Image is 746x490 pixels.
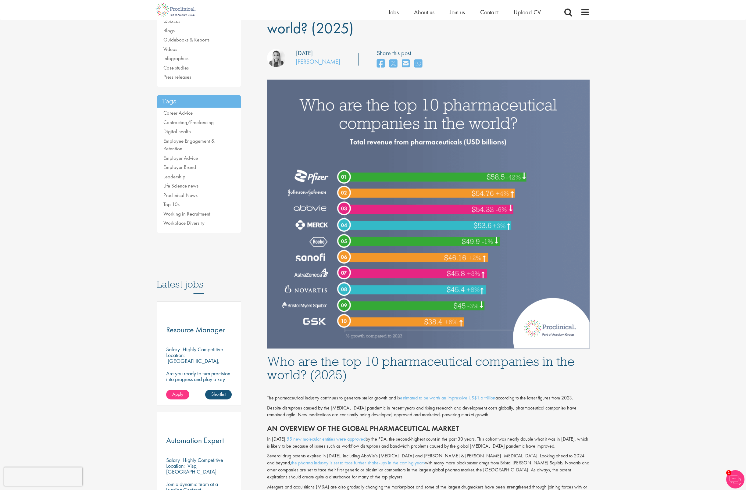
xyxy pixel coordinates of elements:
a: Employer Brand [163,164,196,170]
p: [GEOGRAPHIC_DATA], [GEOGRAPHIC_DATA] [166,357,220,370]
span: Apply [172,391,183,397]
a: Contracting/Freelancing [163,119,214,126]
a: About us [414,8,434,16]
p: Visp, [GEOGRAPHIC_DATA] [166,462,216,475]
img: Chatbot [726,470,744,488]
a: Guidebooks & Reports [163,36,209,43]
p: Highly Competitive [183,456,223,463]
h3: Latest jobs [157,264,241,294]
a: share on facebook [377,57,385,70]
a: Life Science news [163,182,198,189]
a: Infographics [163,55,188,62]
span: Salary [166,456,180,463]
h1: Who are the top 10 pharmaceutical companies in the world? (2025) [267,355,590,381]
p: Despite disruptions caused by the [MEDICAL_DATA] pandemic in recent years and rising research and... [267,405,590,419]
div: The pharmaceutical industry continues to generate stellar growth and is according to the latest f... [267,395,590,402]
a: Automation Expert [166,437,232,444]
span: Salary [166,346,180,353]
a: share on whats app [414,57,422,70]
span: Location: [166,462,185,469]
a: Top 10s [163,201,180,208]
a: share on twitter [389,57,397,70]
img: Hannah Burke [267,49,285,67]
a: share on email [402,57,410,70]
a: Case studies [163,64,189,71]
a: Leadership [163,173,185,180]
a: the pharma industry is set to face further shake-ups in the coming years [291,460,425,466]
span: Location: [166,352,185,359]
a: Contact [480,8,498,16]
p: Several drug patents expired in [DATE], including AbbVie’s [MEDICAL_DATA] and [PERSON_NAME] & [PE... [267,452,590,480]
a: Employer Advice [163,155,198,161]
p: Are you ready to turn precision into progress and play a key role in shaping the future of pharma... [166,370,232,394]
label: Share this post [377,49,425,58]
a: estimated to be worth an impressive US$1.6 trillion [400,395,495,401]
h3: Tags [157,95,241,108]
div: [DATE] [296,49,313,58]
a: Shortlist [205,390,232,399]
span: Automation Expert [166,435,224,445]
a: Jobs [388,8,399,16]
p: Highly Competitive [183,346,223,353]
a: [PERSON_NAME] [296,58,340,66]
a: Press releases [163,73,191,80]
a: Working in Recruitment [163,210,210,217]
a: Career Advice [163,109,193,116]
a: Blogs [163,27,175,34]
a: Employee Engagement & Retention [163,138,215,152]
p: In [DATE], by the FDA, the second-highest count in the past 30 years. This cohort was nearly doub... [267,436,590,450]
a: Resource Manager [166,326,232,334]
a: Digital health [163,128,191,135]
img: Top 10 pharmaceutical companies in the world 2025 [267,80,590,349]
a: Workplace Diversity [163,220,205,226]
iframe: reCAPTCHA [4,467,82,486]
span: Resource Manager [166,324,225,335]
a: Apply [166,390,189,399]
h2: An overview of the global pharmaceutical market [267,424,590,432]
a: Upload CV [514,8,541,16]
a: Videos [163,46,177,52]
a: Proclinical News [163,192,198,199]
span: 1 [726,470,731,475]
a: Join us [450,8,465,16]
a: Quizzes [163,18,180,24]
a: 55 new molecular entities were approved [287,436,366,442]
